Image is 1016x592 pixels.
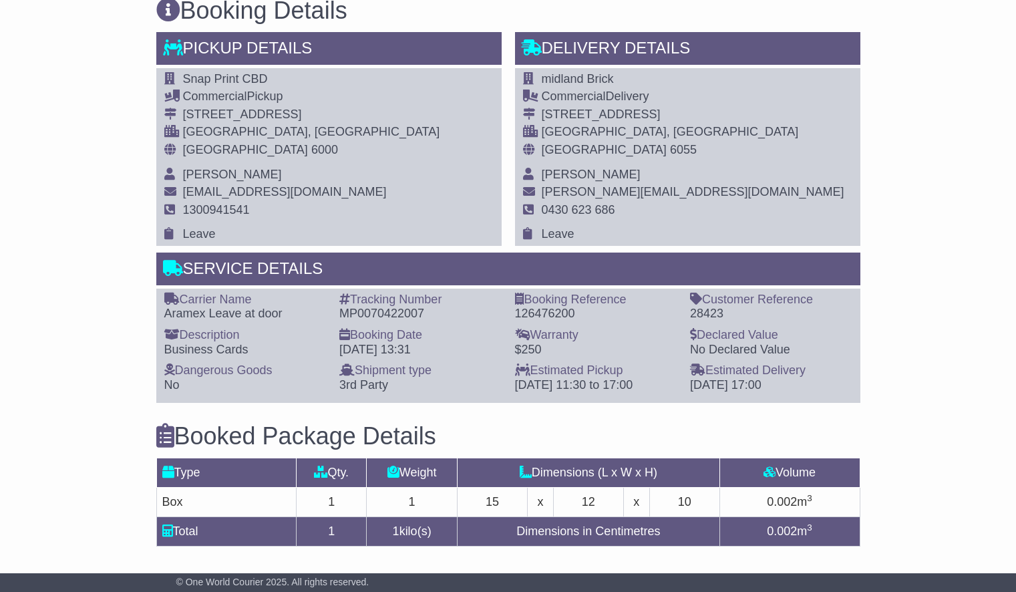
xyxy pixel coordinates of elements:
span: [PERSON_NAME] [542,168,641,181]
div: No Declared Value [690,343,852,357]
span: Snap Print CBD [183,72,268,86]
div: [GEOGRAPHIC_DATA], [GEOGRAPHIC_DATA] [183,125,440,140]
div: [DATE] 11:30 to 17:00 [515,378,677,393]
span: Leave [183,227,216,241]
span: Leave [542,227,574,241]
span: 0430 623 686 [542,203,615,216]
div: Pickup [183,90,440,104]
td: Qty. [297,458,367,488]
div: Warranty [515,328,677,343]
td: 15 [458,488,528,517]
span: © One World Courier 2025. All rights reserved. [176,577,369,587]
td: 1 [367,488,458,517]
td: Dimensions in Centimetres [458,517,720,547]
div: Shipment type [339,363,502,378]
div: Dangerous Goods [164,363,327,378]
div: [STREET_ADDRESS] [183,108,440,122]
sup: 3 [807,493,812,503]
div: Pickup Details [156,32,502,68]
div: [DATE] 13:31 [339,343,502,357]
span: 0.002 [767,525,797,538]
span: 3rd Party [339,378,388,392]
td: 12 [553,488,623,517]
div: Description [164,328,327,343]
td: m [719,517,860,547]
td: Weight [367,458,458,488]
sup: 3 [807,523,812,533]
div: 28423 [690,307,852,321]
td: kilo(s) [367,517,458,547]
span: 0.002 [767,495,797,508]
span: No [164,378,180,392]
div: Carrier Name [164,293,327,307]
td: 1 [297,517,367,547]
span: 6055 [670,143,697,156]
span: [GEOGRAPHIC_DATA] [542,143,667,156]
div: Delivery Details [515,32,860,68]
td: Type [156,458,297,488]
td: x [623,488,649,517]
div: Service Details [156,253,860,289]
div: [DATE] 17:00 [690,378,852,393]
span: 6000 [311,143,338,156]
td: Volume [719,458,860,488]
span: [GEOGRAPHIC_DATA] [183,143,308,156]
h3: Booked Package Details [156,423,860,450]
span: Commercial [183,90,247,103]
td: m [719,488,860,517]
span: midland Brick [542,72,614,86]
div: Tracking Number [339,293,502,307]
div: $250 [515,343,677,357]
div: Business Cards [164,343,327,357]
td: Total [156,517,297,547]
span: [PERSON_NAME] [183,168,282,181]
div: Customer Reference [690,293,852,307]
span: 1300941541 [183,203,250,216]
div: [GEOGRAPHIC_DATA], [GEOGRAPHIC_DATA] [542,125,844,140]
td: x [527,488,553,517]
div: [STREET_ADDRESS] [542,108,844,122]
div: Aramex Leave at door [164,307,327,321]
div: Declared Value [690,328,852,343]
div: Estimated Delivery [690,363,852,378]
td: Box [156,488,297,517]
span: [PERSON_NAME][EMAIL_ADDRESS][DOMAIN_NAME] [542,185,844,198]
div: Estimated Pickup [515,363,677,378]
div: Booking Reference [515,293,677,307]
div: Booking Date [339,328,502,343]
span: [EMAIL_ADDRESS][DOMAIN_NAME] [183,185,387,198]
div: MP0070422007 [339,307,502,321]
span: 1 [393,525,399,538]
div: 126476200 [515,307,677,321]
td: 1 [297,488,367,517]
div: Delivery [542,90,844,104]
span: Commercial [542,90,606,103]
td: 10 [649,488,719,517]
td: Dimensions (L x W x H) [458,458,720,488]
